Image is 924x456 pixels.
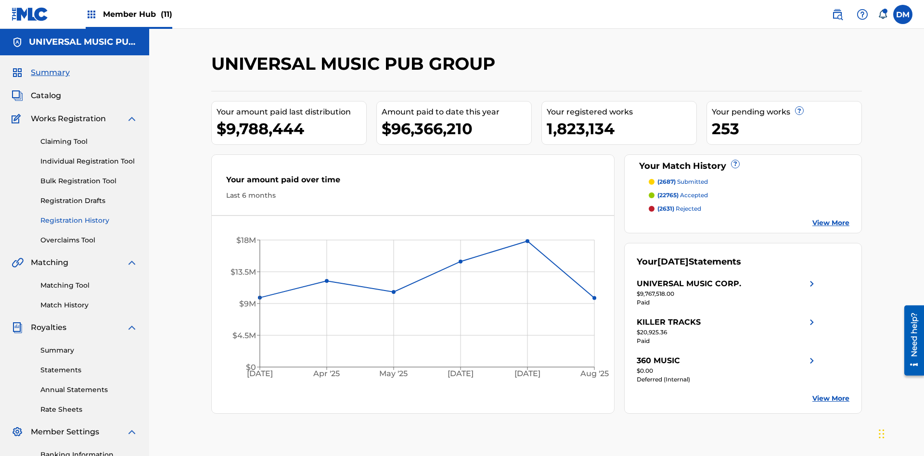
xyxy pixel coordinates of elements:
[31,322,66,333] span: Royalties
[637,367,818,375] div: $0.00
[231,267,256,277] tspan: $13.5M
[657,178,676,185] span: (2687)
[657,256,689,267] span: [DATE]
[637,355,680,367] div: 360 MUSIC
[40,196,138,206] a: Registration Drafts
[878,10,887,19] div: Notifications
[126,426,138,438] img: expand
[40,300,138,310] a: Match History
[657,205,674,212] span: (2631)
[161,10,172,19] span: (11)
[12,37,23,48] img: Accounts
[40,365,138,375] a: Statements
[637,317,818,345] a: KILLER TRACKSright chevron icon$20,925.36Paid
[832,9,843,20] img: search
[40,156,138,166] a: Individual Registration Tool
[580,369,609,379] tspan: Aug '25
[12,67,70,78] a: SummarySummary
[796,107,803,114] span: ?
[40,176,138,186] a: Bulk Registration Tool
[232,331,256,340] tspan: $4.5M
[547,106,696,118] div: Your registered works
[239,299,256,308] tspan: $9M
[657,191,708,200] p: accepted
[879,419,885,448] div: Drag
[40,280,138,291] a: Matching Tool
[857,9,868,20] img: help
[31,90,61,101] span: Catalog
[637,278,741,290] div: UNIVERSAL MUSIC CORP.
[637,298,818,307] div: Paid
[211,53,500,75] h2: UNIVERSAL MUSIC PUB GROUP
[637,160,850,173] div: Your Match History
[103,9,172,20] span: Member Hub
[649,191,850,200] a: (22765) accepted
[806,355,818,367] img: right chevron icon
[712,106,861,118] div: Your pending works
[382,118,531,139] div: $96,366,210
[712,118,861,139] div: 253
[40,405,138,415] a: Rate Sheets
[12,7,49,21] img: MLC Logo
[86,9,97,20] img: Top Rightsholders
[29,37,138,48] h5: UNIVERSAL MUSIC PUB GROUP
[12,322,23,333] img: Royalties
[12,113,24,125] img: Works Registration
[637,328,818,337] div: $20,925.36
[657,191,679,199] span: (22765)
[731,160,739,168] span: ?
[657,177,708,186] p: submitted
[126,113,138,125] img: expand
[31,67,70,78] span: Summary
[236,236,256,245] tspan: $18M
[31,113,106,125] span: Works Registration
[657,204,701,213] p: rejected
[812,218,849,228] a: View More
[806,278,818,290] img: right chevron icon
[126,257,138,268] img: expand
[31,426,99,438] span: Member Settings
[40,385,138,395] a: Annual Statements
[226,190,600,201] div: Last 6 months
[637,375,818,384] div: Deferred (Internal)
[246,363,256,372] tspan: $0
[40,137,138,147] a: Claiming Tool
[637,355,818,384] a: 360 MUSICright chevron icon$0.00Deferred (Internal)
[12,90,61,101] a: CatalogCatalog
[12,257,24,268] img: Matching
[637,317,701,328] div: KILLER TRACKS
[637,337,818,345] div: Paid
[226,174,600,190] div: Your amount paid over time
[897,302,924,380] iframe: Resource Center
[313,369,340,379] tspan: Apr '25
[126,322,138,333] img: expand
[547,118,696,139] div: 1,823,134
[893,5,912,24] div: User Menu
[448,369,474,379] tspan: [DATE]
[876,410,924,456] iframe: Chat Widget
[637,290,818,298] div: $9,767,518.00
[515,369,541,379] tspan: [DATE]
[40,235,138,245] a: Overclaims Tool
[649,177,850,186] a: (2687) submitted
[637,255,741,268] div: Your Statements
[380,369,408,379] tspan: May '25
[217,118,366,139] div: $9,788,444
[382,106,531,118] div: Amount paid to date this year
[12,426,23,438] img: Member Settings
[853,5,872,24] div: Help
[247,369,273,379] tspan: [DATE]
[217,106,366,118] div: Your amount paid last distribution
[828,5,847,24] a: Public Search
[649,204,850,213] a: (2631) rejected
[12,67,23,78] img: Summary
[40,345,138,355] a: Summary
[812,393,849,404] a: View More
[40,215,138,226] a: Registration History
[31,257,68,268] span: Matching
[806,317,818,328] img: right chevron icon
[637,278,818,307] a: UNIVERSAL MUSIC CORP.right chevron icon$9,767,518.00Paid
